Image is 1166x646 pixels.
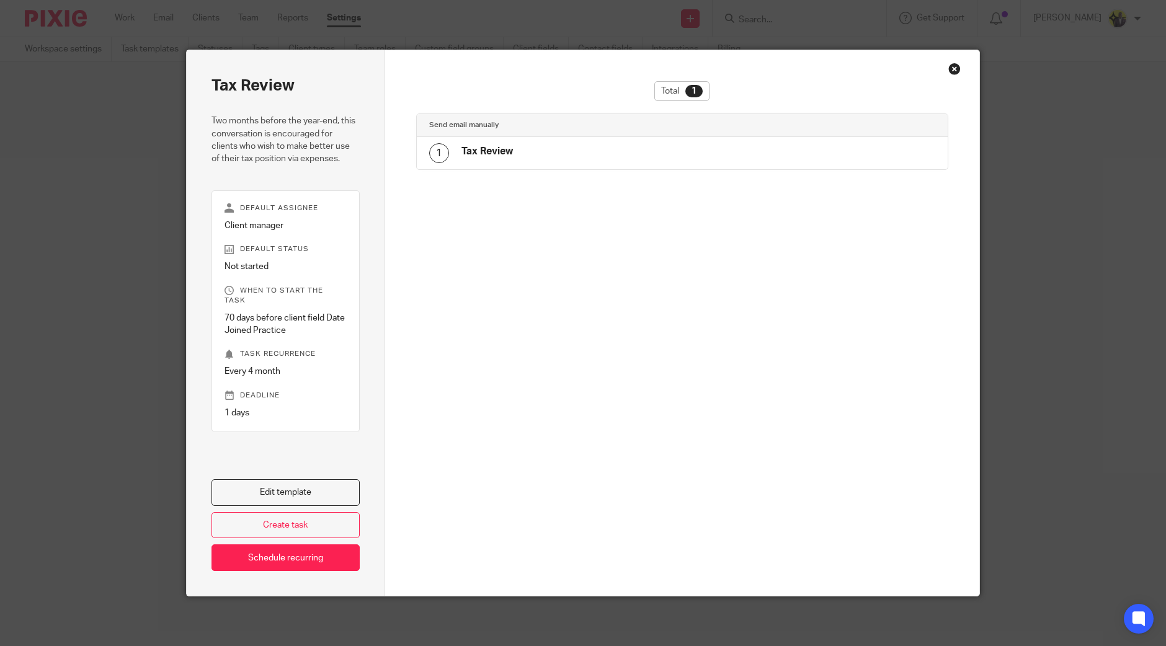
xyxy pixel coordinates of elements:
[225,349,347,359] p: Task recurrence
[225,244,347,254] p: Default status
[948,63,961,75] div: Close this dialog window
[225,219,347,232] p: Client manager
[225,407,347,419] p: 1 days
[225,286,347,306] p: When to start the task
[225,391,347,400] p: Deadline
[225,365,347,378] p: Every 4 month
[225,203,347,213] p: Default assignee
[225,312,347,337] p: 70 days before client field Date Joined Practice
[211,512,360,539] a: Create task
[225,260,347,273] p: Not started
[461,145,513,158] h4: Tax Review
[429,120,682,130] h4: Send email manually
[211,479,360,506] a: Edit template
[211,544,360,571] a: Schedule recurring
[211,75,360,96] h2: Tax Review
[211,115,360,165] p: Two months before the year-end, this conversation is encouraged for clients who wish to make bett...
[429,143,449,163] div: 1
[685,85,703,97] div: 1
[654,81,710,101] div: Total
